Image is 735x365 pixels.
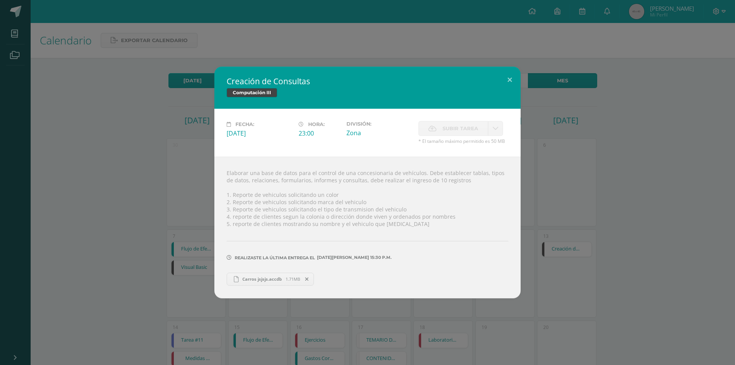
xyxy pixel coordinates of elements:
[238,276,286,282] span: Carros jsjsjs.accdb
[214,157,521,298] div: Elaborar una base de datos para el control de una concesionaria de vehículos. Debe establecer tab...
[235,255,315,260] span: Realizaste la última entrega el
[488,121,503,136] a: La fecha de entrega ha expirado
[499,67,521,93] button: Close (Esc)
[301,275,314,283] span: Remover entrega
[299,129,340,137] div: 23:00
[418,138,508,144] span: * El tamaño máximo permitido es 50 MB
[227,129,292,137] div: [DATE]
[315,257,392,258] span: [DATE][PERSON_NAME] 15:30 p.m.
[346,129,412,137] div: Zona
[227,76,508,87] h2: Creación de Consultas
[418,121,488,136] label: La fecha de entrega ha expirado
[346,121,412,127] label: División:
[235,121,254,127] span: Fecha:
[308,121,325,127] span: Hora:
[443,121,478,136] span: Subir tarea
[227,88,277,97] span: Computación III
[227,273,314,286] a: Carros jsjsjs.accdb 1.71MB
[286,276,300,282] span: 1.71MB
